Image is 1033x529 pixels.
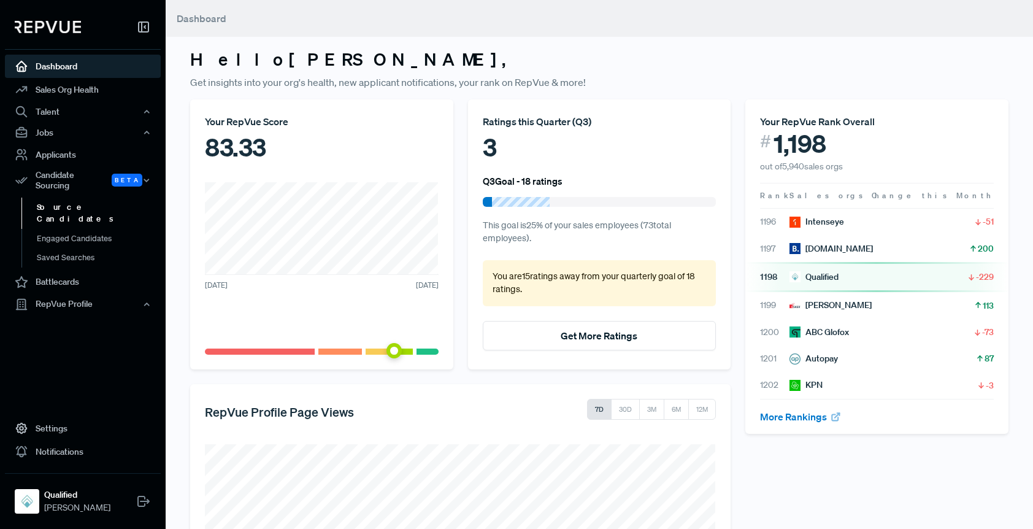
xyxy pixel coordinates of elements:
span: -51 [983,215,994,228]
img: Autopay [789,353,801,365]
div: [DOMAIN_NAME] [789,242,873,255]
img: Intenseye [789,217,801,228]
a: Saved Searches [21,248,177,268]
span: -3 [986,379,994,392]
img: Qualified [17,492,37,511]
a: Battlecards [5,271,161,294]
span: Sales orgs [789,190,865,201]
span: Rank [760,190,789,201]
span: 1202 [760,379,789,392]
button: RepVue Profile [5,294,161,315]
button: 30D [611,399,640,420]
div: Your RepVue Score [205,114,439,129]
img: Esker [789,300,801,311]
a: Dashboard [5,55,161,78]
button: 7D [587,399,612,420]
img: RepVue [15,21,81,33]
span: -73 [982,326,994,338]
span: 1201 [760,352,789,365]
span: 1200 [760,326,789,339]
div: KPN [789,379,823,392]
button: 3M [639,399,664,420]
span: 87 [985,352,994,365]
div: [PERSON_NAME] [789,299,872,312]
div: Intenseye [789,215,844,228]
button: Get More Ratings [483,321,716,350]
span: Change this Month [872,190,994,201]
h5: RepVue Profile Page Views [205,404,354,419]
div: 3 [483,129,716,166]
button: Candidate Sourcing Beta [5,166,161,195]
span: 200 [978,242,994,255]
img: Booking.com [789,243,801,254]
span: 1,198 [774,129,826,158]
a: Source Candidates [21,198,177,229]
span: Dashboard [177,12,226,25]
div: ABC Glofox [789,326,849,339]
a: Sales Org Health [5,78,161,101]
span: 1197 [760,242,789,255]
span: # [760,129,771,154]
div: Candidate Sourcing [5,166,161,195]
img: Qualified [789,271,801,282]
img: KPN [789,380,801,391]
span: Beta [112,174,142,187]
span: 1198 [760,271,789,284]
span: [DATE] [205,280,228,291]
span: -229 [976,271,994,283]
a: Notifications [5,440,161,463]
a: QualifiedQualified[PERSON_NAME] [5,473,161,519]
span: [DATE] [416,280,439,291]
button: 6M [664,399,689,420]
div: Qualified [789,271,839,284]
h3: Hello [PERSON_NAME] , [190,49,1008,70]
a: Engaged Candidates [21,229,177,249]
img: ABC Glofox [789,326,801,338]
a: More Rankings [760,411,841,423]
div: 83.33 [205,129,439,166]
button: Talent [5,101,161,122]
span: Your RepVue Rank Overall [760,115,875,128]
strong: Qualified [44,488,110,501]
button: 12M [688,399,716,420]
div: Autopay [789,352,838,365]
div: Ratings this Quarter ( Q3 ) [483,114,716,129]
p: Get insights into your org's health, new applicant notifications, your rank on RepVue & more! [190,75,1008,90]
a: Applicants [5,143,161,166]
span: 1199 [760,299,789,312]
span: [PERSON_NAME] [44,501,110,514]
span: 113 [983,299,994,312]
button: Jobs [5,122,161,143]
p: This goal is 25 % of your sales employees ( 73 total employees). [483,219,716,245]
a: Settings [5,417,161,440]
p: You are 15 ratings away from your quarterly goal of 18 ratings . [493,270,707,296]
span: 1196 [760,215,789,228]
h6: Q3 Goal - 18 ratings [483,176,563,187]
span: out of 5,940 sales orgs [760,161,843,172]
